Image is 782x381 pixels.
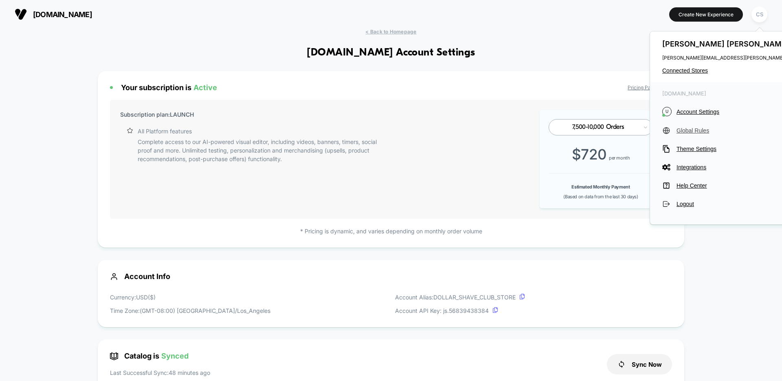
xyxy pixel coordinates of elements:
[33,10,92,19] span: [DOMAIN_NAME]
[558,124,638,131] div: 7,500-10,000 Orders
[751,7,767,22] div: CS
[307,47,475,59] h1: [DOMAIN_NAME] Account Settings
[365,29,416,35] span: < Back to Homepage
[161,352,189,360] span: Synced
[395,306,525,315] p: Account API Key: js. 56839438384
[120,110,194,119] p: Subscription plan: LAUNCH
[193,83,217,92] span: Active
[110,272,672,281] span: Account Info
[749,6,770,23] button: CS
[110,306,270,315] p: Time Zone: (GMT-08:00) [GEOGRAPHIC_DATA]/Los_Angeles
[110,293,270,301] p: Currency: USD ( $ )
[12,8,94,21] button: [DOMAIN_NAME]
[669,7,743,22] button: Create New Experience
[15,8,27,20] img: Visually logo
[110,227,672,235] p: * Pricing is dynamic, and varies depending on monthly order volume
[662,107,672,116] i: U
[572,146,607,163] span: $ 720
[138,137,387,163] p: Complete access to our AI-powered visual editor, including videos, banners, timers, social proof ...
[110,352,189,360] span: Catalog is
[571,184,630,190] b: Estimated Monthly Payment
[609,155,630,161] span: per month
[110,368,210,377] p: Last Successful Sync: 48 minutes ago
[395,293,525,301] p: Account Alias: DOLLAR_SHAVE_CLUB_STORE
[121,83,217,92] span: Your subscription is
[138,127,192,135] p: All Platform features
[628,84,657,91] a: Pricing Page
[607,354,672,374] button: Sync Now
[563,194,638,199] span: (Based on data from the last 30 days)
